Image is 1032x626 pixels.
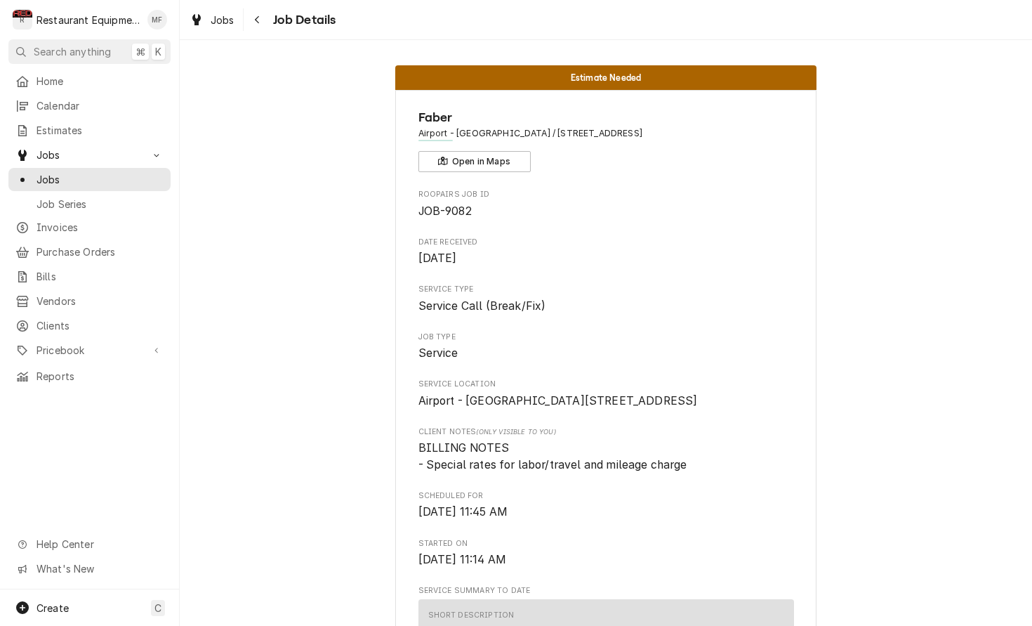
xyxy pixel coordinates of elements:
[418,332,794,362] div: Job Type
[418,345,794,362] span: Job Type
[418,426,794,438] span: Client Notes
[135,44,145,59] span: ⌘
[154,601,161,615] span: C
[418,298,794,315] span: Service Type
[37,172,164,187] span: Jobs
[418,393,794,410] span: Service Location
[8,216,171,239] a: Invoices
[13,10,32,30] div: Restaurant Equipment Diagnostics's Avatar
[418,189,794,200] span: Roopairs Job ID
[571,73,641,82] span: Estimate Needed
[418,108,794,127] span: Name
[37,269,164,284] span: Bills
[37,98,164,113] span: Calendar
[418,237,794,267] div: Date Received
[418,252,457,265] span: [DATE]
[418,189,794,219] div: Roopairs Job ID
[37,123,164,138] span: Estimates
[418,538,794,549] span: Started On
[418,504,794,521] span: Scheduled For
[37,148,143,162] span: Jobs
[428,610,515,621] div: Short Description
[37,294,164,308] span: Vendors
[418,151,531,172] button: Open in Maps
[37,561,162,576] span: What's New
[418,426,794,474] div: [object Object]
[8,533,171,556] a: Go to Help Center
[418,440,794,473] span: [object Object]
[418,284,794,314] div: Service Type
[395,65,816,90] div: Status
[155,44,161,59] span: K
[418,553,506,566] span: [DATE] 11:14 AM
[418,490,794,521] div: Scheduled For
[418,552,794,568] span: Started On
[37,343,143,358] span: Pricebook
[37,318,164,333] span: Clients
[418,379,794,409] div: Service Location
[418,441,687,471] span: BILLING NOTES - Special rates for labor/travel and mileage charge
[34,44,111,59] span: Search anything
[37,74,164,89] span: Home
[13,10,32,30] div: R
[37,244,164,259] span: Purchase Orders
[8,557,171,580] a: Go to What's New
[418,346,458,360] span: Service
[8,168,171,191] a: Jobs
[418,127,794,140] span: Address
[37,13,140,27] div: Restaurant Equipment Diagnostics
[476,428,555,436] span: (Only Visible to You)
[8,94,171,117] a: Calendar
[8,240,171,263] a: Purchase Orders
[418,204,472,218] span: JOB-9082
[8,314,171,337] a: Clients
[8,193,171,216] a: Job Series
[147,10,167,30] div: Madyson Fisher's Avatar
[269,11,336,30] span: Job Details
[8,39,171,64] button: Search anything⌘K
[8,143,171,167] a: Go to Jobs
[418,505,508,519] span: [DATE] 11:45 AM
[418,379,794,390] span: Service Location
[37,602,69,614] span: Create
[8,365,171,388] a: Reports
[8,265,171,288] a: Bills
[418,250,794,267] span: Date Received
[418,394,698,407] span: Airport - [GEOGRAPHIC_DATA][STREET_ADDRESS]
[37,537,162,552] span: Help Center
[8,70,171,93] a: Home
[8,289,171,313] a: Vendors
[418,490,794,502] span: Scheduled For
[37,220,164,235] span: Invoices
[246,8,269,31] button: Navigate back
[418,585,794,596] span: Service Summary To Date
[147,10,167,30] div: MF
[8,119,171,142] a: Estimates
[8,339,171,362] a: Go to Pricebook
[418,108,794,172] div: Client Information
[37,369,164,384] span: Reports
[418,332,794,343] span: Job Type
[211,13,234,27] span: Jobs
[418,284,794,295] span: Service Type
[418,237,794,248] span: Date Received
[418,299,546,313] span: Service Call (Break/Fix)
[184,8,240,32] a: Jobs
[418,538,794,568] div: Started On
[37,197,164,211] span: Job Series
[418,203,794,220] span: Roopairs Job ID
